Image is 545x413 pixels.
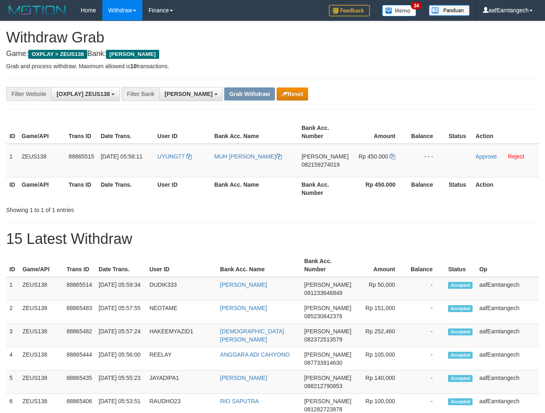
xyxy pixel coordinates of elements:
span: Copy 088212790853 to clipboard [304,383,342,389]
th: Bank Acc. Name [217,254,301,277]
th: Trans ID [65,121,97,144]
span: Copy 087733914630 to clipboard [304,359,342,366]
a: MUH [PERSON_NAME] [214,153,282,160]
td: REELAY [146,347,217,371]
th: Status [445,121,472,144]
td: 1 [6,144,18,177]
span: Accepted [448,328,473,335]
h1: 15 Latest Withdraw [6,231,539,247]
td: - [408,371,445,394]
td: 5 [6,371,19,394]
th: Date Trans. [95,254,146,277]
td: Rp 105,000 [355,347,408,371]
td: 4 [6,347,19,371]
th: ID [6,254,19,277]
th: Amount [352,121,408,144]
span: [PERSON_NAME] [304,398,351,404]
th: Date Trans. [97,121,154,144]
span: [PERSON_NAME] [164,91,212,97]
a: Reject [508,153,525,160]
span: OXPLAY > ZEUS138 [28,50,87,59]
strong: 10 [130,63,137,69]
th: Bank Acc. Name [211,121,298,144]
td: aafEamtangech [476,277,539,301]
td: [DATE] 05:57:55 [95,301,146,324]
td: HAKEEMYAZID1 [146,324,217,347]
td: aafEamtangech [476,371,539,394]
span: [PERSON_NAME] [106,50,159,59]
th: ID [6,121,18,144]
span: [PERSON_NAME] [302,153,349,160]
a: ANGGARA ADI CAHYONO [220,351,290,358]
td: 88865483 [63,301,95,324]
a: [DEMOGRAPHIC_DATA][PERSON_NAME] [220,328,284,343]
span: [PERSON_NAME] [304,281,351,288]
td: Rp 252,460 [355,324,408,347]
th: Balance [408,177,445,200]
span: [PERSON_NAME] [304,375,351,381]
p: Grab and process withdraw. Maximum allowed is transactions. [6,62,539,70]
th: Game/API [18,177,65,200]
a: [PERSON_NAME] [220,305,267,311]
th: Game/API [19,254,63,277]
a: [PERSON_NAME] [220,281,267,288]
td: ZEUS138 [19,371,63,394]
span: Copy 081233646849 to clipboard [304,290,342,296]
td: NEOTAME [146,301,217,324]
td: - - - [408,144,445,177]
td: - [408,324,445,347]
td: 1 [6,277,19,301]
td: 88865482 [63,324,95,347]
td: Rp 50,000 [355,277,408,301]
a: [PERSON_NAME] [220,375,267,381]
td: [DATE] 05:59:34 [95,277,146,301]
th: Action [472,177,539,200]
td: [DATE] 05:56:00 [95,347,146,371]
th: Op [476,254,539,277]
div: Showing 1 to 1 of 1 entries [6,203,221,214]
span: [PERSON_NAME] [304,351,351,358]
td: 88865435 [63,371,95,394]
div: Filter Website [6,87,51,101]
th: Bank Acc. Name [211,177,298,200]
td: - [408,277,445,301]
span: Rp 450.000 [358,153,388,160]
th: ID [6,177,18,200]
span: Copy 081282723878 to clipboard [304,406,342,413]
td: [DATE] 05:57:24 [95,324,146,347]
th: Bank Acc. Number [298,121,352,144]
th: Balance [408,121,445,144]
th: Date Trans. [97,177,154,200]
th: User ID [154,121,211,144]
span: UYUNG77 [158,153,185,160]
td: ZEUS138 [19,324,63,347]
th: Status [445,177,472,200]
a: RIO SAPUTRA [220,398,259,404]
td: Rp 140,000 [355,371,408,394]
td: ZEUS138 [19,301,63,324]
td: aafEamtangech [476,301,539,324]
td: 2 [6,301,19,324]
td: DUDIK333 [146,277,217,301]
td: 88865444 [63,347,95,371]
th: Balance [408,254,445,277]
span: [OXPLAY] ZEUS138 [56,91,110,97]
th: User ID [154,177,211,200]
span: Copy 082372513579 to clipboard [304,336,342,343]
th: Trans ID [65,177,97,200]
td: 88865514 [63,277,95,301]
td: ZEUS138 [18,144,65,177]
td: aafEamtangech [476,347,539,371]
span: 88865515 [69,153,94,160]
button: Grab Withdraw [224,87,275,100]
span: Copy 082159274019 to clipboard [302,161,340,168]
th: Bank Acc. Number [298,177,352,200]
span: Copy 085230842376 to clipboard [304,313,342,319]
span: Accepted [448,375,473,382]
a: UYUNG77 [158,153,192,160]
th: Action [472,121,539,144]
a: Approve [475,153,497,160]
td: JAYADIPA1 [146,371,217,394]
div: Filter Bank [122,87,159,101]
td: ZEUS138 [19,277,63,301]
